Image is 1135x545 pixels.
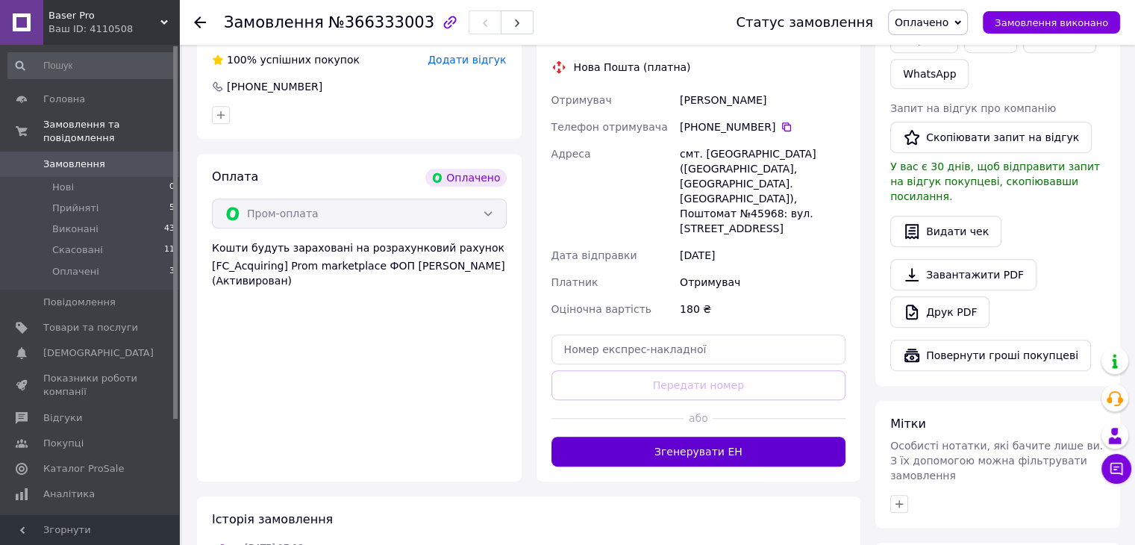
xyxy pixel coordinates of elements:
input: Пошук [7,52,176,79]
span: Головна [43,93,85,106]
div: Нова Пошта (платна) [570,60,695,75]
span: Відгуки [43,411,82,425]
span: Додати відгук [428,54,506,66]
span: Оплачені [52,265,99,278]
span: Виконані [52,222,99,236]
button: Згенерувати ЕН [551,437,846,467]
span: Baser Pro [49,9,160,22]
div: Ваш ID: 4110508 [49,22,179,36]
div: [FC_Acquiring] Prom marketplace ФОП [PERSON_NAME] (Активирован) [212,258,507,288]
span: Аналітика [43,488,95,501]
div: Статус замовлення [736,15,873,30]
span: Платник [551,276,598,288]
span: Управління сайтом [43,513,138,540]
div: [DATE] [677,242,848,269]
span: Запит на відгук про компанію [890,102,1056,114]
div: Повернутися назад [194,15,206,30]
span: Адреса [551,148,591,160]
span: Прийняті [52,202,99,215]
div: Кошти будуть зараховані на розрахунковий рахунок [212,240,507,288]
span: Показники роботи компанії [43,372,138,399]
span: Телефон отримувача [551,121,668,133]
div: успішних покупок [212,52,360,67]
span: Особисті нотатки, які бачите лише ви. З їх допомогою можна фільтрувати замовлення [890,440,1103,482]
div: [PHONE_NUMBER] [225,79,324,94]
a: Друк PDF [890,296,989,328]
div: Оплачено [425,169,506,187]
span: №366333003 [328,13,434,31]
span: 0 [169,181,175,194]
span: Повідомлення [43,296,116,309]
div: [PHONE_NUMBER] [680,119,845,134]
a: WhatsApp [890,59,969,89]
span: Нові [52,181,74,194]
div: [PERSON_NAME] [677,87,848,113]
span: Каталог ProSale [43,462,124,476]
span: 43 [164,222,175,236]
span: Отримувач [551,94,612,106]
span: Замовлення [224,13,324,31]
button: Повернути гроші покупцеві [890,340,1091,371]
span: Оплата [212,169,258,184]
input: Номер експрес-накладної [551,334,846,364]
span: Покупці [43,437,84,450]
div: смт. [GEOGRAPHIC_DATA] ([GEOGRAPHIC_DATA], [GEOGRAPHIC_DATA]. [GEOGRAPHIC_DATA]), Поштомат №45968... [677,140,848,242]
span: Замовлення та повідомлення [43,118,179,145]
span: Оціночна вартість [551,303,651,315]
span: 11 [164,243,175,257]
span: У вас є 30 днів, щоб відправити запит на відгук покупцеві, скопіювавши посилання. [890,161,1100,202]
span: або [684,411,713,426]
span: 100% [227,54,257,66]
button: Видати чек [890,216,1001,247]
div: Отримувач [677,269,848,296]
span: Замовлення [43,158,105,171]
span: 3 [169,265,175,278]
span: Дата відправки [551,249,637,261]
button: Скопіювати запит на відгук [890,122,1092,153]
span: Мітки [890,417,926,431]
button: Замовлення виконано [983,11,1120,34]
span: [DEMOGRAPHIC_DATA] [43,346,154,360]
div: 180 ₴ [677,296,848,323]
span: Історія замовлення [212,512,333,526]
button: Чат з покупцем [1101,454,1131,484]
a: Завантажити PDF [890,259,1036,290]
span: Замовлення виконано [995,17,1108,28]
span: 5 [169,202,175,215]
span: Товари та послуги [43,321,138,334]
span: Скасовані [52,243,103,257]
span: Оплачено [895,16,948,28]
